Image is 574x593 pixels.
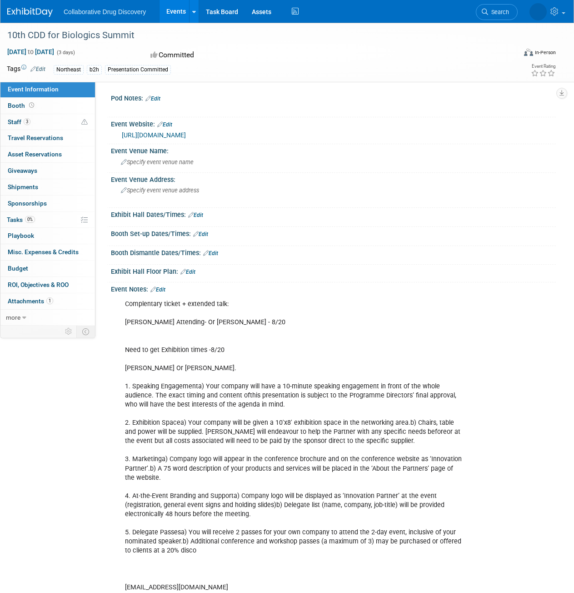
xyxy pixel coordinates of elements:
[8,134,63,141] span: Travel Reservations
[0,277,95,293] a: ROI, Objectives & ROO
[8,167,37,174] span: Giveaways
[105,65,171,75] div: Presentation Committed
[0,163,95,179] a: Giveaways
[8,183,38,191] span: Shipments
[7,48,55,56] span: [DATE] [DATE]
[46,297,53,304] span: 1
[24,118,30,125] span: 3
[121,159,194,166] span: Specify event venue name
[180,269,195,275] a: Edit
[524,49,533,56] img: Format-Inperson.png
[26,48,35,55] span: to
[111,173,556,184] div: Event Venue Address:
[0,293,95,309] a: Attachments1
[87,65,102,75] div: b2h
[145,95,160,102] a: Edit
[476,4,518,20] a: Search
[0,228,95,244] a: Playbook
[148,47,322,63] div: Committed
[0,212,95,228] a: Tasks0%
[188,212,203,218] a: Edit
[0,261,95,276] a: Budget
[0,179,95,195] a: Shipments
[111,265,556,276] div: Exhibit Hall Floor Plan:
[8,232,34,239] span: Playbook
[6,314,20,321] span: more
[54,65,84,75] div: Northeast
[476,47,556,61] div: Event Format
[0,98,95,114] a: Booth
[7,64,45,75] td: Tags
[8,151,62,158] span: Asset Reservations
[4,27,509,44] div: 10th CDD for Biologics Summit
[0,130,95,146] a: Travel Reservations
[8,200,47,207] span: Sponsorships
[111,227,556,239] div: Booth Set-up Dates/Times:
[0,196,95,211] a: Sponsorships
[30,66,45,72] a: Edit
[111,208,556,220] div: Exhibit Hall Dates/Times:
[0,244,95,260] a: Misc. Expenses & Credits
[8,281,69,288] span: ROI, Objectives & ROO
[529,3,547,20] img: James White
[81,118,88,126] span: Potential Scheduling Conflict -- at least one attendee is tagged in another overlapping event.
[7,216,35,223] span: Tasks
[77,326,95,337] td: Toggle Event Tabs
[25,216,35,223] span: 0%
[0,114,95,130] a: Staff3
[157,121,172,128] a: Edit
[64,8,146,15] span: Collaborative Drug Discovery
[0,146,95,162] a: Asset Reservations
[193,231,208,237] a: Edit
[111,246,556,258] div: Booth Dismantle Dates/Times:
[121,187,199,194] span: Specify event venue address
[0,81,95,97] a: Event Information
[122,131,186,139] a: [URL][DOMAIN_NAME]
[534,49,556,56] div: In-Person
[150,286,165,293] a: Edit
[8,85,59,93] span: Event Information
[8,297,53,305] span: Attachments
[8,118,30,126] span: Staff
[7,8,53,17] img: ExhibitDay
[56,50,75,55] span: (3 days)
[27,102,36,109] span: Booth not reserved yet
[0,310,95,326] a: more
[8,102,36,109] span: Booth
[488,9,509,15] span: Search
[111,91,556,103] div: Pod Notes:
[61,326,77,337] td: Personalize Event Tab Strip
[111,282,556,294] div: Event Notes:
[203,250,218,256] a: Edit
[111,144,556,156] div: Event Venue Name:
[111,117,556,129] div: Event Website:
[531,64,555,69] div: Event Rating
[8,265,28,272] span: Budget
[8,248,79,256] span: Misc. Expenses & Credits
